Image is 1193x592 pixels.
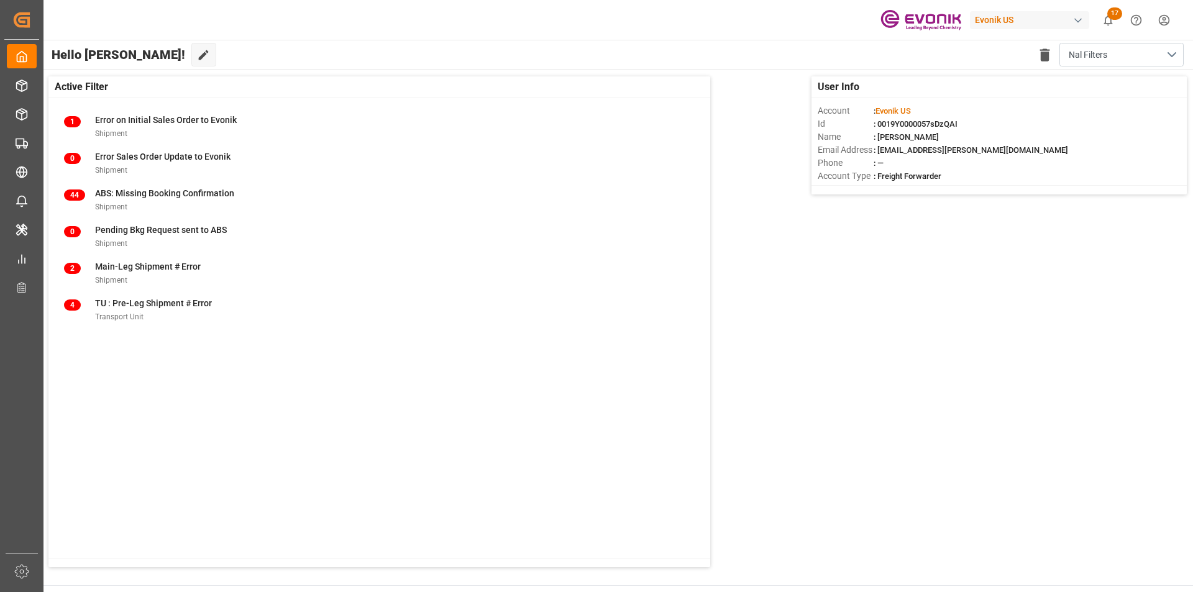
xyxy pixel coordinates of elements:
span: 0 [64,153,81,164]
span: ABS: Missing Booking Confirmation [95,188,234,198]
a: 0Error Sales Order Update to EvonikShipment [64,150,695,176]
span: Main-Leg Shipment # Error [95,262,201,271]
span: 44 [64,189,85,201]
span: 2 [64,263,81,274]
span: 4 [64,299,81,311]
span: Shipment [95,166,127,175]
span: Id [818,117,874,130]
span: Phone [818,157,874,170]
span: Evonik US [875,106,911,116]
button: open menu [1059,43,1184,66]
span: Pending Bkg Request sent to ABS [95,225,227,235]
span: : [PERSON_NAME] [874,132,939,142]
span: : 0019Y0000057sDzQAI [874,119,958,129]
span: Name [818,130,874,143]
span: Shipment [95,203,127,211]
span: 1 [64,116,81,127]
span: Account Type [818,170,874,183]
span: Shipment [95,129,127,138]
span: Transport Unit [95,312,144,321]
div: Evonik US [970,11,1089,29]
span: Nal Filters [1069,48,1107,61]
span: : [EMAIL_ADDRESS][PERSON_NAME][DOMAIN_NAME] [874,145,1068,155]
span: : — [874,158,884,168]
span: Shipment [95,276,127,285]
span: Active Filter [55,80,108,94]
span: Shipment [95,239,127,248]
span: 0 [64,226,81,237]
span: 17 [1107,7,1122,20]
span: Account [818,104,874,117]
img: Evonik-brand-mark-Deep-Purple-RGB.jpeg_1700498283.jpeg [880,9,961,31]
span: : [874,106,911,116]
span: User Info [818,80,859,94]
a: 0Pending Bkg Request sent to ABSShipment [64,224,695,250]
button: Help Center [1122,6,1150,34]
a: 1Error on Initial Sales Order to EvonikShipment [64,114,695,140]
button: show 17 new notifications [1094,6,1122,34]
a: 4TU : Pre-Leg Shipment # ErrorTransport Unit [64,297,695,323]
span: Hello [PERSON_NAME]! [52,43,185,66]
a: 2Main-Leg Shipment # ErrorShipment [64,260,695,286]
span: Email Address [818,143,874,157]
button: Evonik US [970,8,1094,32]
a: 44ABS: Missing Booking ConfirmationShipment [64,187,695,213]
span: TU : Pre-Leg Shipment # Error [95,298,212,308]
span: Error on Initial Sales Order to Evonik [95,115,237,125]
span: : Freight Forwarder [874,171,941,181]
span: Error Sales Order Update to Evonik [95,152,231,162]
